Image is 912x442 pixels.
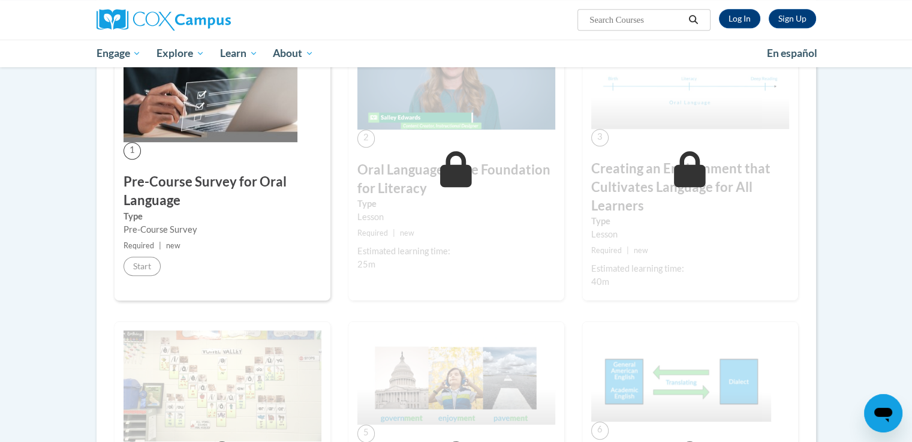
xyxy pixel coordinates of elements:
div: Estimated learning time: [357,245,555,258]
a: About [265,40,321,67]
span: | [627,246,629,255]
a: Log In [719,9,760,28]
img: Course Image [591,330,771,422]
div: Estimated learning time: [591,262,789,275]
span: 3 [591,129,609,146]
span: | [393,228,395,237]
span: | [159,241,161,250]
span: 5 [357,425,375,442]
a: Register [769,9,816,28]
img: Course Image [357,330,555,425]
img: Course Image [124,330,321,441]
img: Course Image [591,26,789,129]
span: Explore [156,46,204,61]
span: 6 [591,422,609,439]
img: Cox Campus [97,9,231,31]
span: Required [124,241,154,250]
span: About [273,46,314,61]
div: Lesson [591,228,789,241]
span: new [400,228,414,237]
a: En español [759,41,825,66]
label: Type [591,215,789,228]
img: Course Image [357,26,555,130]
span: 1 [124,142,141,160]
span: Required [357,228,388,237]
h3: Creating an Environment that Cultivates Language for All Learners [591,160,789,215]
span: En español [767,47,817,59]
span: 25m [357,259,375,269]
h3: Pre-Course Survey for Oral Language [124,173,321,210]
h3: Oral Language is the Foundation for Literacy [357,161,555,198]
span: 2 [357,130,375,147]
a: Explore [149,40,212,67]
a: Learn [212,40,266,67]
label: Type [124,210,321,223]
div: Pre-Course Survey [124,223,321,236]
iframe: Button to launch messaging window [864,394,902,432]
span: Engage [96,46,141,61]
input: Search Courses [588,13,684,27]
img: Course Image [124,26,297,142]
span: new [166,241,180,250]
span: Required [591,246,622,255]
label: Type [357,197,555,211]
span: new [634,246,648,255]
div: Main menu [79,40,834,67]
a: Cox Campus [97,9,324,31]
div: Lesson [357,211,555,224]
button: Start [124,257,161,276]
span: Learn [220,46,258,61]
button: Search [684,13,702,27]
span: 40m [591,276,609,287]
a: Engage [89,40,149,67]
